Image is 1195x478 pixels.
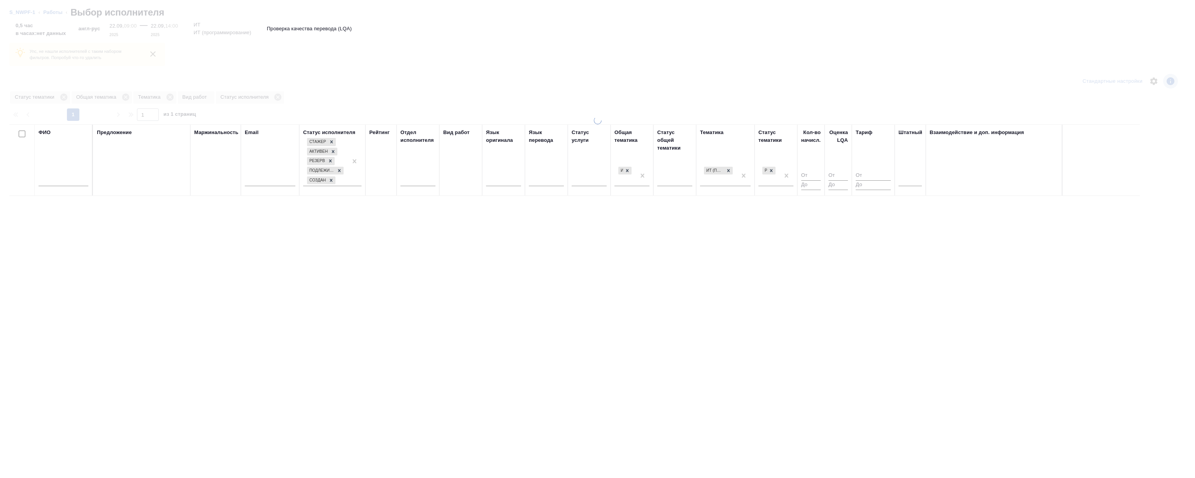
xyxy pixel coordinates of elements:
[898,129,922,136] div: Штатный
[194,129,239,136] div: Маржинальность
[618,166,632,176] div: ИТ
[306,166,344,176] div: Стажер, Активен, Резерв, Подлежит внедрению, Создан
[267,25,352,33] p: Проверка качества перевода (LQA)
[303,129,355,136] div: Статус исполнителя
[443,129,470,136] div: Вид работ
[856,180,891,190] input: До
[704,167,724,175] div: ИТ (программирование)
[306,137,337,147] div: Стажер, Активен, Резерв, Подлежит внедрению, Создан
[39,129,51,136] div: ФИО
[306,147,338,157] div: Стажер, Активен, Резерв, Подлежит внедрению, Создан
[762,166,776,176] div: Рекомендован
[306,176,336,185] div: Стажер, Активен, Резерв, Подлежит внедрению, Создан
[856,129,872,136] div: Тариф
[245,129,258,136] div: Email
[657,129,692,152] div: Статус общей тематики
[856,171,891,181] input: От
[400,129,435,144] div: Отдел исполнителя
[703,166,733,176] div: ИТ (программирование)
[618,167,623,175] div: ИТ
[828,171,848,181] input: От
[307,138,327,146] div: Стажер
[762,167,767,175] div: Рекомендован
[828,180,848,190] input: До
[307,148,329,156] div: Активен
[572,129,607,144] div: Статус услуги
[306,156,335,166] div: Стажер, Активен, Резерв, Подлежит внедрению, Создан
[700,129,723,136] div: Тематика
[801,171,821,181] input: От
[307,167,335,175] div: Подлежит внедрению
[369,129,390,136] div: Рейтинг
[486,129,521,144] div: Язык оригинала
[97,129,132,136] div: Предложение
[801,180,821,190] input: До
[930,129,1024,136] div: Взаимодействие и доп. информация
[758,129,793,144] div: Статус тематики
[307,157,326,165] div: Резерв
[307,176,327,185] div: Создан
[801,129,821,144] div: Кол-во начисл.
[828,129,848,144] div: Оценка LQA
[529,129,564,144] div: Язык перевода
[614,129,649,144] div: Общая тематика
